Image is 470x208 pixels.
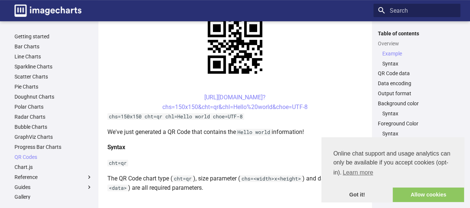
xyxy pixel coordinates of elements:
a: allow cookies [393,188,464,202]
a: Radar Charts [14,113,93,120]
a: Syntax [382,110,456,117]
code: chs=150x150 cht=qr chl=Hello world choe=UTF-8 [107,113,244,120]
code: cht=qr [172,175,193,182]
a: Bar Charts [14,43,93,50]
a: Pie Charts [14,83,93,90]
label: Reference [14,174,93,180]
a: Sparkline Charts [14,63,93,70]
code: cht=qr [107,160,128,166]
nav: Overview [378,50,456,67]
a: Scatter Charts [14,73,93,80]
a: Image-Charts documentation [12,1,84,20]
a: Background color [378,100,456,107]
nav: Foreground Color [378,130,456,137]
a: Gallery [14,193,93,200]
img: logo [14,4,81,17]
a: QR Code data [378,70,456,77]
code: Hello world [236,129,272,135]
a: [URL][DOMAIN_NAME]?chs=150x150&cht=qr&chl=Hello%20world&choe=UTF-8 [162,94,308,111]
a: Progress Bar Charts [14,144,93,150]
a: dismiss cookie message [321,188,393,202]
a: Output format [378,90,456,97]
h4: Syntax [107,143,363,152]
a: Syntax [382,130,456,137]
a: Overview [378,40,456,47]
div: cookieconsent [321,137,464,202]
nav: Table of contents [373,30,460,147]
a: Foreground Color [378,120,456,127]
a: Data encoding [378,80,456,87]
p: We've just generated a QR Code that contains the information! [107,127,363,137]
nav: Background color [378,110,456,117]
a: QR Codes [14,154,93,160]
a: Polar Charts [14,103,93,110]
a: Chart.js [14,164,93,170]
a: Syntax [382,60,456,67]
a: Bubble Charts [14,124,93,130]
img: chart [195,6,275,87]
code: chs=<width>x<height> [240,175,302,182]
a: Example [382,50,456,57]
input: Search [373,4,460,17]
label: Table of contents [373,30,460,37]
a: GraphViz Charts [14,134,93,140]
a: Getting started [14,33,93,40]
span: Online chat support and usage analytics can only be available if you accept cookies (opt-in). [333,149,452,178]
a: Line Charts [14,53,93,60]
label: Guides [14,184,93,191]
a: Doughnut Charts [14,93,93,100]
p: The QR Code chart type ( ), size parameter ( ) and data ( ) are all required parameters. [107,174,363,193]
a: learn more about cookies [341,167,374,178]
